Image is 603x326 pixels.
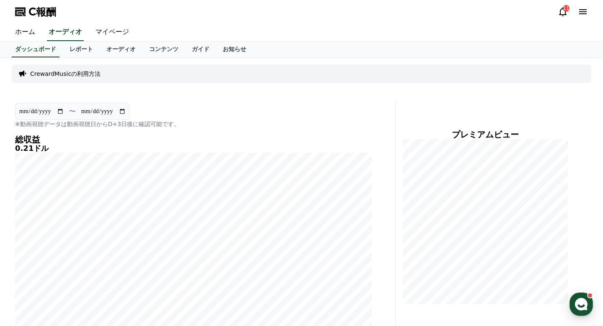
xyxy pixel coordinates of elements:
a: C報酬 [15,5,56,18]
a: CrewardMusicの利用方法 [30,70,100,78]
font: 総収益 [15,135,40,145]
a: 11 [558,7,568,17]
a: お知らせ [216,41,253,57]
font: コンテンツ [149,46,178,52]
a: ダッシュボード [12,41,59,57]
a: コンテンツ [142,41,185,57]
a: オーディオ [47,23,84,41]
font: ホーム [15,28,35,36]
a: オーディオ [100,41,142,57]
a: ガイド [185,41,216,57]
font: オーディオ [49,28,82,36]
font: ※動画視聴データは動画視聴日からD+3日後に確認可能です。 [15,121,180,127]
font: CrewardMusicの利用方法 [30,70,100,77]
a: ホーム [8,23,42,41]
font: お知らせ [223,46,246,52]
a: レポート [63,41,100,57]
font: プレミアムビュー [452,129,519,140]
font: 0.21ドル [15,144,49,153]
font: 11 [563,5,569,11]
font: マイページ [95,28,129,36]
font: ガイド [192,46,209,52]
font: ダッシュボード [15,46,56,52]
font: レポート [70,46,93,52]
font: 〜 [69,107,76,115]
font: オーディオ [106,46,136,52]
a: マイページ [89,23,136,41]
font: C報酬 [28,6,56,18]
